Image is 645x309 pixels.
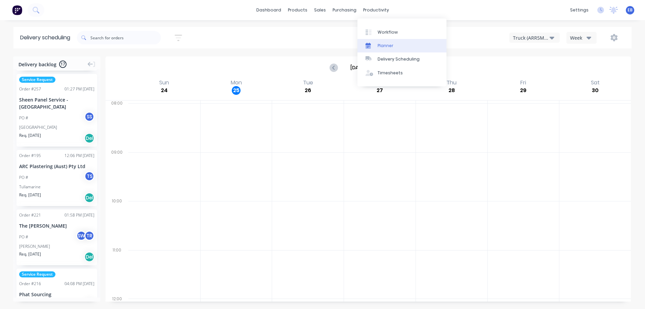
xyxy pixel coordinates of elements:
div: PO # [19,234,28,240]
div: The [PERSON_NAME] [19,222,94,229]
div: 26 [304,86,312,95]
span: Delivery backlog [18,61,56,68]
div: 01:58 PM [DATE] [64,212,94,218]
div: Truck (ARR5MM) [513,34,550,41]
div: Week [570,34,590,41]
div: Delivery Scheduling [378,56,420,62]
div: Order # 257 [19,86,41,92]
div: 12:00 [105,295,128,303]
div: T S [84,171,94,181]
div: [PERSON_NAME] [19,243,94,249]
div: Order # 216 [19,281,41,287]
div: 04:08 PM [DATE] [64,281,94,287]
div: ARC Plastering (Aust) Pty Ltd [19,163,94,170]
span: Req. [DATE] [19,132,41,139]
div: 08:00 [105,99,128,148]
div: products [285,5,311,15]
div: 27 [376,86,384,95]
div: S S [84,112,94,122]
div: Order # 195 [19,153,41,159]
a: Planner [357,39,446,52]
div: Delivery scheduling [13,27,77,48]
div: PO # [19,115,28,121]
div: Order # 221 [19,212,41,218]
div: 11:00 [105,246,128,295]
div: Tue [301,79,315,86]
div: Fri [518,79,528,86]
div: 24 [160,86,169,95]
div: productivity [360,5,392,15]
div: T R [84,231,94,241]
div: 28 [447,86,456,95]
div: Planner [378,43,393,49]
span: Req. [DATE] [19,251,41,257]
a: Delivery Scheduling [357,52,446,66]
div: 12:06 PM [DATE] [64,153,94,159]
div: Phat Sourcing [19,291,94,298]
div: [GEOGRAPHIC_DATA] [19,124,94,130]
div: settings [567,5,592,15]
div: Timesheets [378,70,403,76]
div: Tullamarine [19,184,94,190]
div: Mon [229,79,244,86]
div: Del [84,193,94,203]
a: Workflow [357,25,446,39]
div: purchasing [329,5,360,15]
div: Del [84,252,94,262]
input: Search for orders [90,31,161,44]
span: EB [628,7,633,13]
div: Sheen Panel Service - [GEOGRAPHIC_DATA] [19,96,94,110]
a: dashboard [253,5,285,15]
div: Del [84,133,94,143]
div: sales [311,5,329,15]
a: Timesheets [357,66,446,80]
div: Sat [589,79,602,86]
span: Service Request [19,271,55,277]
div: Workflow [378,29,398,35]
div: 29 [519,86,528,95]
div: 25 [232,86,241,95]
span: 17 [59,61,67,68]
button: Truck (ARR5MM) [509,33,560,43]
div: S W [76,231,86,241]
img: Factory [12,5,22,15]
div: 01:27 PM [DATE] [64,86,94,92]
div: 09:00 [105,148,128,197]
div: 10:00 [105,197,128,246]
button: Week [566,32,597,44]
div: PO # [19,175,28,181]
div: Thu [444,79,459,86]
div: Sun [157,79,171,86]
span: Service Request [19,77,55,83]
div: 30 [591,86,600,95]
span: Req. [DATE] [19,192,41,198]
